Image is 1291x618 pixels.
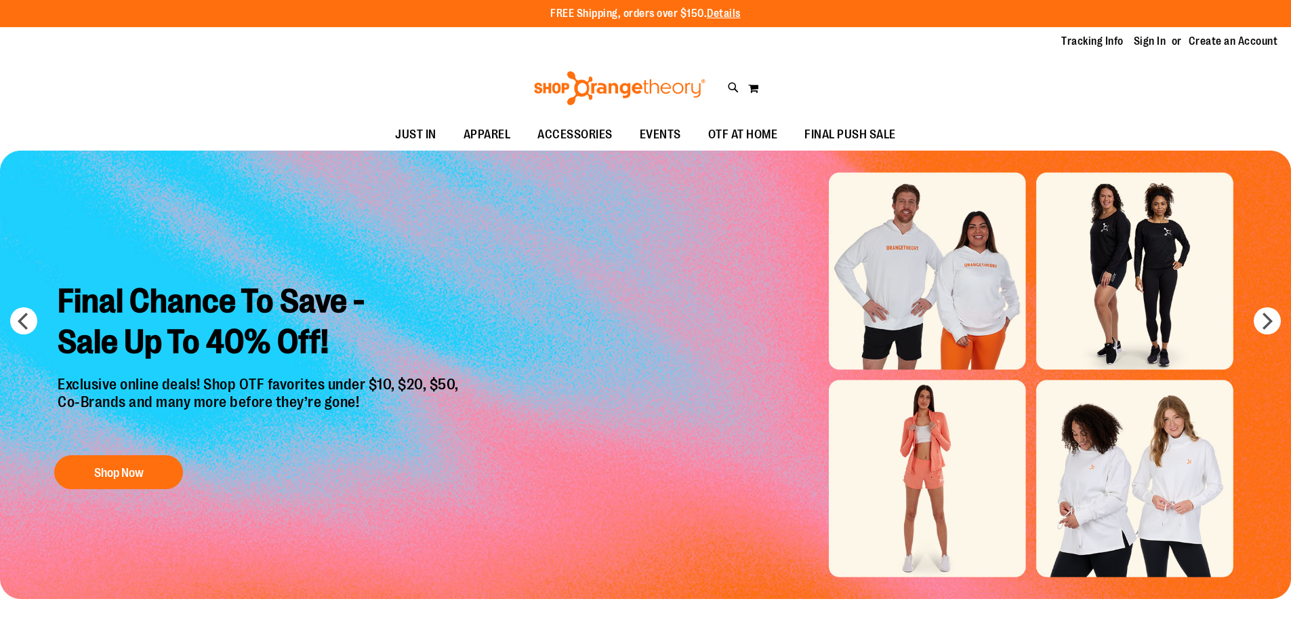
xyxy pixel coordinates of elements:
span: JUST IN [395,119,436,150]
a: Final Chance To Save -Sale Up To 40% Off! Exclusive online deals! Shop OTF favorites under $10, $... [47,271,472,497]
a: Tracking Info [1061,34,1124,49]
a: Sign In [1134,34,1166,49]
span: FINAL PUSH SALE [804,119,896,150]
span: OTF AT HOME [708,119,778,150]
button: Shop Now [54,455,183,489]
span: EVENTS [640,119,681,150]
p: FREE Shipping, orders over $150. [550,6,741,22]
a: JUST IN [382,119,450,151]
p: Exclusive online deals! Shop OTF favorites under $10, $20, $50, Co-Brands and many more before th... [47,376,472,442]
img: Shop Orangetheory [532,71,708,105]
a: EVENTS [626,119,695,151]
a: OTF AT HOME [695,119,792,151]
a: Details [707,7,741,20]
a: APPAREL [450,119,525,151]
a: Create an Account [1189,34,1278,49]
span: APPAREL [464,119,511,150]
a: ACCESSORIES [524,119,626,151]
button: prev [10,307,37,334]
a: FINAL PUSH SALE [791,119,909,151]
button: next [1254,307,1281,334]
span: ACCESSORIES [537,119,613,150]
h2: Final Chance To Save - Sale Up To 40% Off! [47,271,472,376]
